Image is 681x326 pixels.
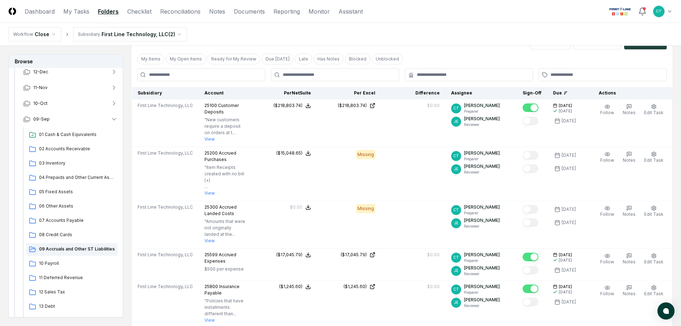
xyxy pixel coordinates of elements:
span: 01 Cash & Cash Equivalents [39,131,115,138]
span: 25100 [204,103,217,108]
button: Edit Task [643,204,665,219]
a: 05 Fixed Assets [26,186,118,199]
span: 10-Oct [33,100,48,107]
div: [DATE] [562,299,576,305]
a: Assistant [339,7,363,16]
p: [PERSON_NAME] [464,163,500,170]
p: [PERSON_NAME] [464,102,500,109]
button: Mark complete [523,151,538,160]
span: Edit Task [644,110,663,115]
span: Customer Deposits [204,103,239,115]
button: Mark complete [523,284,538,293]
span: CT [453,106,459,111]
th: Difference [381,87,445,99]
span: CT [453,207,459,213]
button: Notes [621,283,637,298]
a: 06 Other Assets [26,200,118,213]
th: Sign-Off [517,87,547,99]
button: Notes [621,102,637,117]
button: $0.00 [290,204,311,210]
p: Preparer [464,156,500,162]
p: "Policies that have installments different than... [204,298,247,317]
div: [DATE] [559,289,572,295]
span: 09 Accruals and Other ST Liabilities [39,246,115,252]
div: Actions [593,90,667,96]
div: ($1,245.60) [279,283,302,290]
span: Insurance Payable [204,284,240,296]
button: CT [652,5,665,18]
button: Ready for My Review [207,54,260,64]
span: 02 Accounts Receivable [39,146,115,152]
button: atlas-launcher [657,302,675,320]
a: 02 Accounts Receivable [26,143,118,156]
span: Edit Task [644,157,663,163]
span: CT [453,153,459,159]
a: 13 Debt [26,300,118,313]
p: [PERSON_NAME] [464,265,500,271]
button: 11-Nov [18,80,123,96]
button: Follow [599,150,616,165]
span: Edit Task [644,291,663,296]
span: CT [453,255,459,260]
span: Follow [600,291,614,296]
span: [DATE] [559,103,572,108]
button: Edit Task [643,150,665,165]
span: Follow [600,157,614,163]
button: View [204,136,215,142]
button: View [204,190,215,196]
span: 11-Nov [33,84,48,91]
span: JE [454,166,458,172]
img: First Line Technology logo [608,6,632,17]
a: 04 Prepaids and Other Current Assets [26,171,118,184]
span: JE [454,268,458,273]
span: Follow [600,259,614,264]
p: Preparer [464,210,500,216]
button: Follow [599,204,616,219]
span: 25800 [204,284,218,289]
span: Edit Task [644,259,663,264]
span: Notes [623,259,636,264]
a: Documents [234,7,265,16]
a: My Tasks [63,7,89,16]
button: Mark complete [523,164,538,173]
a: 11 Deferred Revenue [26,272,118,284]
span: First Line Technology, LLC [138,252,193,258]
span: First Line Technology, LLC [138,283,193,290]
th: Subsidiary [132,87,199,99]
div: ($17,045.79) [276,252,302,258]
p: [PERSON_NAME] [464,283,500,290]
button: Blocked [345,54,370,64]
button: Notes [621,204,637,219]
div: Due [553,90,582,96]
a: Folders [98,7,119,16]
span: Accrued Landed Costs [204,204,237,216]
button: Mark complete [523,205,538,214]
button: Mark complete [523,117,538,125]
span: JE [454,119,458,124]
a: 01 Cash & Cash Equivalents [26,128,118,141]
p: "Item Receipts created with no bill (+) ... [204,164,247,190]
div: [DATE] [559,258,572,263]
span: Follow [600,211,614,217]
p: Reviewer [464,122,500,127]
span: Accrued Purchases [204,150,236,162]
div: $0.00 [427,252,440,258]
span: [DATE] [559,252,572,258]
button: Follow [599,283,616,298]
button: ($15,048.65) [276,150,311,156]
p: Preparer [464,290,500,295]
span: 06 Other Assets [39,203,115,209]
a: ($1,245.60) [322,283,375,290]
div: ($17,045.79) [341,252,367,258]
span: JE [454,220,458,226]
span: CT [453,287,459,292]
span: 03 Inventory [39,160,115,166]
p: $500 per expense [204,266,247,272]
button: Notes [621,252,637,267]
span: Follow [600,110,614,115]
div: Missing [356,150,375,159]
a: 10 Payroll [26,257,118,270]
p: [PERSON_NAME] [464,252,500,258]
span: 25300 [204,204,218,210]
nav: breadcrumb [9,27,187,42]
